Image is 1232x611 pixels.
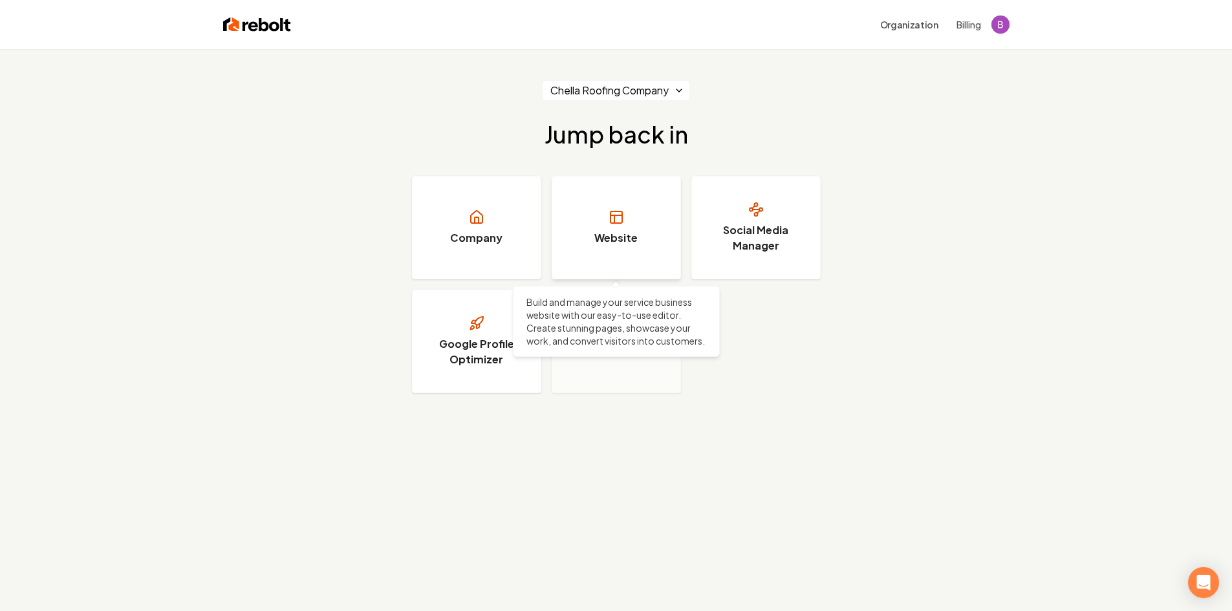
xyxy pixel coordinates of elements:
h2: Jump back in [545,122,688,147]
h3: Social Media Manager [708,222,805,253]
img: Rebolt Logo [223,16,291,34]
h3: Company [450,230,503,246]
button: Open user button [991,16,1010,34]
a: Google Profile Optimizer [412,290,541,393]
button: Organization [872,13,946,36]
a: Website [552,176,681,279]
div: Open Intercom Messenger [1188,567,1219,598]
span: Chella Roofing Company [550,83,669,98]
h3: Website [594,230,638,246]
img: Brandon Benson [991,16,1010,34]
h3: Google Profile Optimizer [428,336,525,367]
button: Billing [956,18,981,31]
a: Social Media Manager [691,176,821,279]
p: Build and manage your service business website with our easy-to-use editor. Create stunning pages... [526,295,706,347]
button: Chella Roofing Company [542,80,690,101]
a: Company [412,176,541,279]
